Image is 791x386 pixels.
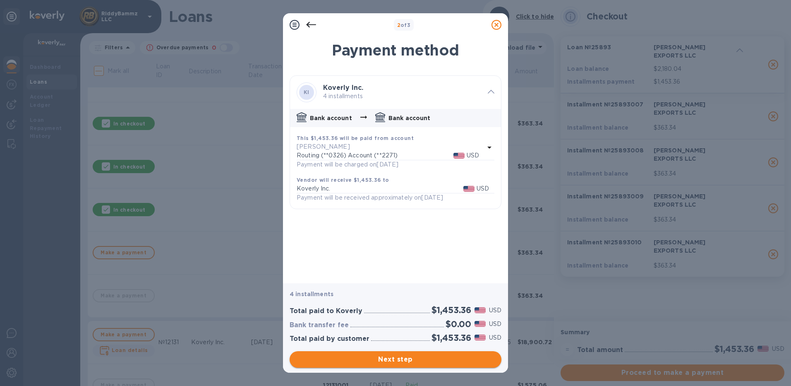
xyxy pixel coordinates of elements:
[290,41,501,59] h1: Payment method
[304,89,309,95] b: KI
[467,151,479,160] p: USD
[388,114,431,122] p: Bank account
[397,22,400,28] span: 2
[297,135,414,141] b: This $1,453.36 will be paid from account
[323,92,481,101] p: 4 installments
[290,76,501,109] div: KIKoverly Inc.4 installments
[297,160,398,169] p: Payment will be charged on [DATE]
[446,319,471,329] h2: $0.00
[453,153,465,159] img: USD
[475,335,486,340] img: USD
[489,320,501,328] p: USD
[290,307,362,315] h3: Total paid to Koverly
[397,22,411,28] b: of 3
[297,151,453,160] p: Routing (**0326) Account (**2271)
[323,84,363,92] b: Koverly Inc.
[475,321,486,327] img: USD
[296,355,495,364] span: Next step
[310,114,352,122] p: Bank account
[297,142,484,151] p: [PERSON_NAME]
[290,335,369,343] h3: Total paid by customer
[297,184,463,193] p: Koverly Inc.
[431,333,471,343] h2: $1,453.36
[477,184,489,193] p: USD
[290,321,349,329] h3: Bank transfer fee
[431,305,471,315] h2: $1,453.36
[489,306,501,315] p: USD
[290,290,501,298] p: 4 installments
[290,351,501,368] button: Next step
[463,186,475,192] img: USD
[297,177,389,183] b: Vendor will receive $1,453.36 to
[297,193,443,202] p: Payment will be received approximately on [DATE]
[475,307,486,313] img: USD
[489,333,501,342] p: USD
